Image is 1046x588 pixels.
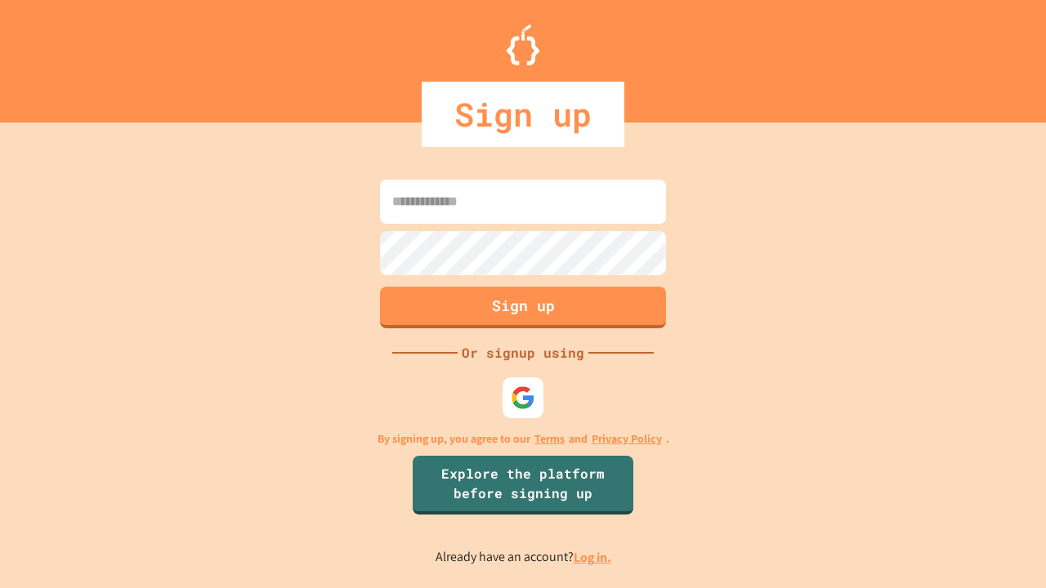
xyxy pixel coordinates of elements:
[413,456,633,514] a: Explore the platform before signing up
[910,452,1030,521] iframe: chat widget
[574,549,611,566] a: Log in.
[380,287,666,328] button: Sign up
[511,385,535,410] img: google-icon.svg
[436,547,611,568] p: Already have an account?
[534,430,565,448] a: Terms
[422,82,624,147] div: Sign up
[378,430,669,448] p: By signing up, you agree to our and .
[977,523,1030,572] iframe: chat widget
[592,430,662,448] a: Privacy Policy
[458,343,588,363] div: Or signup using
[507,24,539,65] img: Logo.svg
